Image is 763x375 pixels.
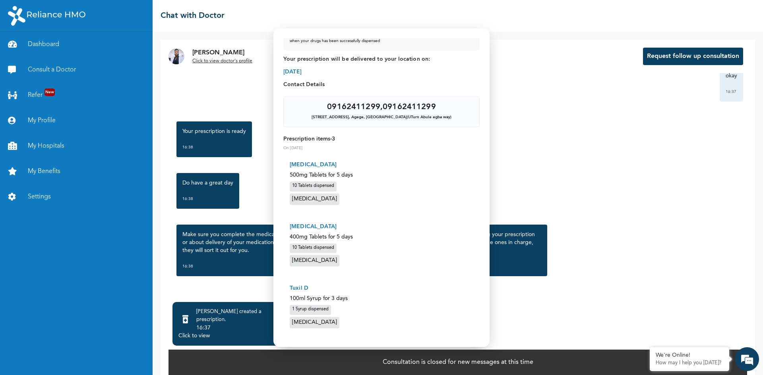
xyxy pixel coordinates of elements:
[290,33,473,44] div: We will notify you and display the prescription code to receive drug from the dispatch rider here...
[290,295,473,303] p: 100ml Syrup for 3 days
[290,115,473,121] div: [STREET_ADDRESS] , Agege , [GEOGRAPHIC_DATA] (UTurn Abule egba way)
[283,146,480,152] p: On [DATE]
[290,243,337,253] div: 10 Tablets dispensed
[18,218,137,265] div: Your chat session has ended. If you wish to continue the conversation from where you left,
[139,161,148,169] em: Close
[72,181,84,193] span: Neutral
[16,102,128,155] span: Thank you Musbauabiola123 for contacting Reliance Health. I'm really glad I could help you [DATE]...
[290,285,473,293] p: Tuxil D
[283,68,480,76] span: [DATE]
[290,255,339,267] div: [MEDICAL_DATA]
[9,44,21,56] div: Navigation go back
[112,84,122,94] em: Blush
[10,99,134,158] div: 12:44 PM
[53,50,145,60] div: Enrollee Web App Assistant
[4,283,78,288] span: Conversation
[49,181,62,193] span: Sad
[327,104,436,112] div: 09162411299 , 09162411299
[10,81,127,97] div: 12:44 PM
[290,182,337,192] div: 10 Tablets dispensed
[283,81,480,89] p: Contact Details
[27,40,44,60] img: d_794563401_operators_776852000003600019
[283,56,480,63] span: Your prescription will be delivered to your location on:
[290,161,473,169] p: [MEDICAL_DATA]
[94,181,106,193] span: Happy
[14,73,145,80] div: [PERSON_NAME] Web Assistant
[48,255,107,262] a: Email this transcript
[290,317,339,328] div: [MEDICAL_DATA]
[14,197,141,214] div: Please rate this support session as Sad/Neutral/Happy
[78,269,152,294] div: FAQs
[290,233,473,241] p: 400mg Tablets for 5 days
[130,4,149,23] div: Minimize live chat window
[14,169,141,177] div: Please indicate your experience with the agent.
[290,171,473,180] p: 500mg Tablets for 5 days
[283,135,480,144] p: Prescription items - 3
[290,305,331,315] div: 1 Syrup dispensed
[53,40,145,50] div: Naomi Enrollee Web Assistant
[16,85,122,94] span: Awesome! I'm really glad I could help
[290,223,473,231] p: [MEDICAL_DATA]
[114,128,124,137] em: Blush
[70,237,95,243] a: click here.
[290,193,339,205] div: [MEDICAL_DATA]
